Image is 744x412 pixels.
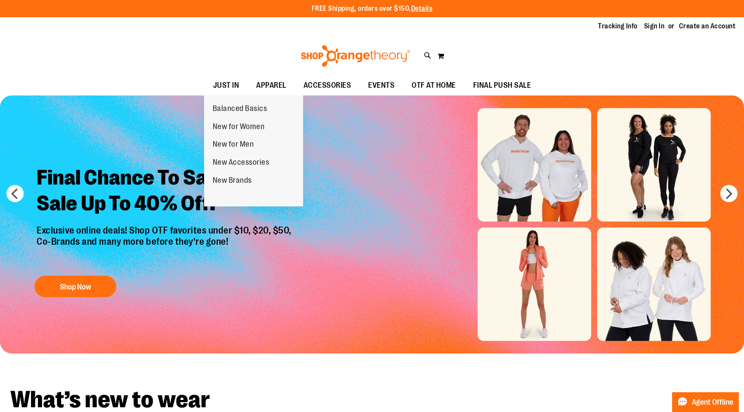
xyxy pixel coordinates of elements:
img: Shop Orangetheory [300,45,411,67]
span: FINAL PUSH SALE [473,76,531,95]
a: Sign In [644,22,665,31]
span: New for Women [213,122,265,133]
span: Agent Offline [692,398,733,406]
button: next [720,185,738,202]
span: New Brands [213,176,252,187]
span: New for Men [213,140,254,151]
a: Details [411,5,433,12]
a: Final Chance To Save -Sale Up To 40% Off! Exclusive online deals! Shop OTF favorites under $10, $... [30,158,300,301]
span: JUST IN [213,76,239,95]
a: Create an Account [679,22,736,31]
a: Tracking Info [598,22,638,31]
span: ACCESSORIES [304,76,351,95]
button: prev [6,185,24,202]
span: Balanced Basics [213,104,267,115]
button: Shop Now [34,276,116,297]
p: Exclusive online deals! Shop OTF favorites under $10, $20, $50, Co-Brands and many more before th... [30,225,300,267]
p: FREE Shipping, orders over $150. [312,4,433,14]
h2: What’s new to wear [10,388,734,412]
h2: Final Chance To Save - Sale Up To 40% Off! [30,158,300,225]
button: Agent Offline [672,392,739,412]
span: EVENTS [368,76,394,95]
span: APPAREL [256,76,286,95]
span: OTF AT HOME [412,76,456,95]
span: New Accessories [213,158,270,169]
